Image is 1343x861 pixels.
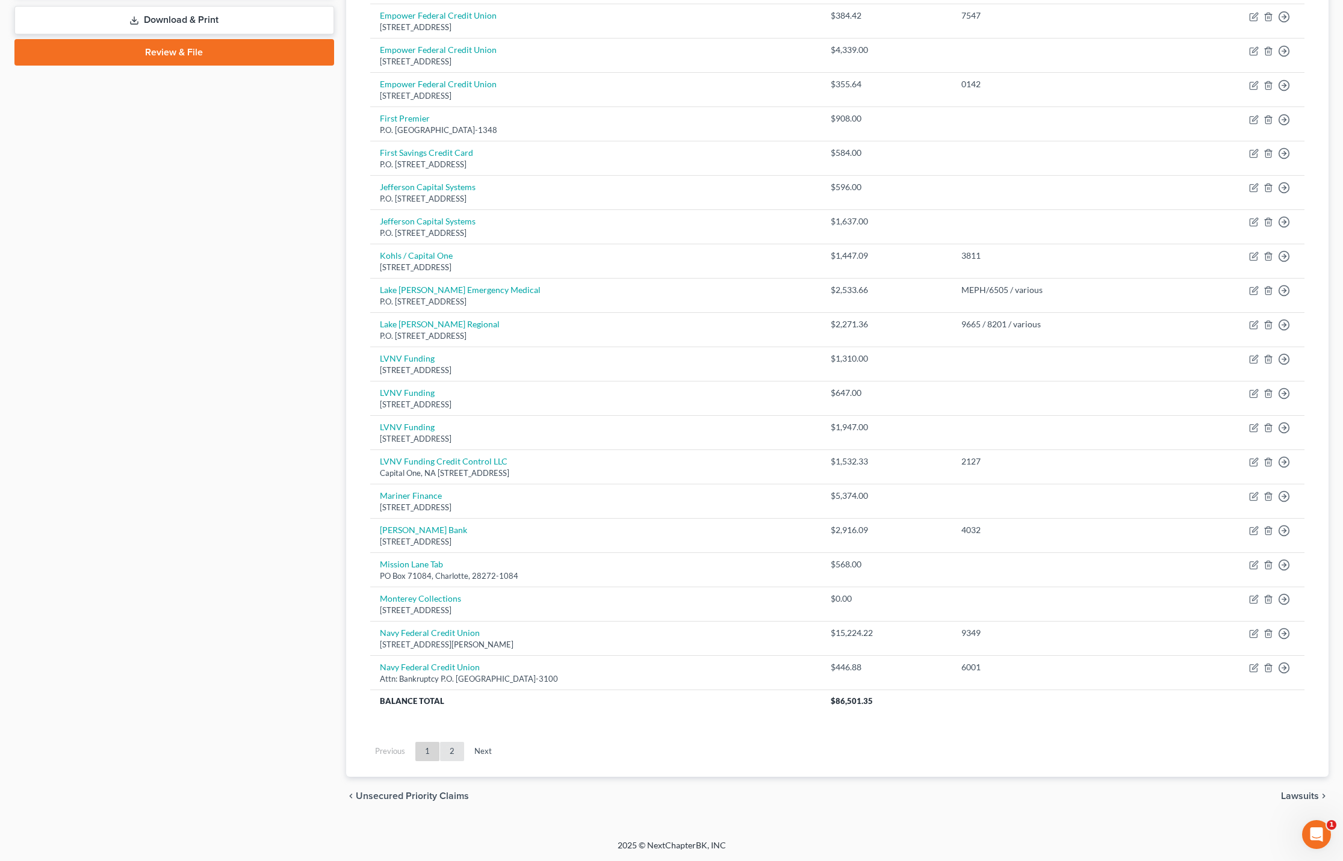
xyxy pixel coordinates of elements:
div: Attn: Bankruptcy P.O. [GEOGRAPHIC_DATA]-3100 [380,673,812,685]
a: Empower Federal Credit Union [380,79,497,89]
a: 1 [415,742,439,761]
div: [STREET_ADDRESS] [380,22,812,33]
a: LVNV Funding Credit Control LLC [380,456,507,466]
a: Empower Federal Credit Union [380,10,497,20]
a: Next [465,742,501,761]
div: 6001 [961,661,1156,673]
div: Capital One, NA [STREET_ADDRESS] [380,468,812,479]
div: [STREET_ADDRESS][PERSON_NAME] [380,639,812,650]
div: 4032 [961,524,1156,536]
div: 3811 [961,250,1156,262]
div: 2127 [961,455,1156,468]
div: P.O. [STREET_ADDRESS] [380,193,812,205]
div: $584.00 [831,147,942,159]
i: chevron_right [1319,791,1329,801]
span: Unsecured Priority Claims [356,791,469,801]
div: P.O. [STREET_ADDRESS] [380,159,812,170]
div: [STREET_ADDRESS] [380,262,812,273]
span: Lawsuits [1281,791,1319,801]
div: $1,447.09 [831,250,942,262]
div: [STREET_ADDRESS] [380,433,812,445]
div: 9665 / 8201 / various [961,318,1156,330]
iframe: Intercom live chat [1302,820,1331,849]
div: 0142 [961,78,1156,90]
div: P.O. [STREET_ADDRESS] [380,330,812,342]
a: 2 [440,742,464,761]
a: LVNV Funding [380,353,435,363]
div: P.O. [STREET_ADDRESS] [380,296,812,307]
div: $4,339.00 [831,44,942,56]
div: $2,271.36 [831,318,942,330]
div: $1,532.33 [831,455,942,468]
a: Monterey Collections [380,593,461,603]
div: P.O. [STREET_ADDRESS] [380,227,812,239]
div: $908.00 [831,113,942,125]
button: chevron_left Unsecured Priority Claims [346,791,469,801]
a: First Savings Credit Card [380,147,473,158]
div: $384.42 [831,10,942,22]
a: Navy Federal Credit Union [380,662,480,672]
th: Balance Total [370,690,822,711]
div: $1,310.00 [831,353,942,365]
a: Empower Federal Credit Union [380,45,497,55]
a: Lake [PERSON_NAME] Regional [380,319,500,329]
div: 9349 [961,627,1156,639]
span: $86,501.35 [831,696,873,706]
div: [STREET_ADDRESS] [380,399,812,410]
div: $1,947.00 [831,421,942,433]
div: PO Box 71084, Charlotte, 28272-1084 [380,570,812,582]
a: [PERSON_NAME] Bank [380,525,467,535]
a: Mariner Finance [380,490,442,501]
div: [STREET_ADDRESS] [380,502,812,513]
a: Review & File [14,39,334,66]
div: [STREET_ADDRESS] [380,536,812,548]
a: LVNV Funding [380,422,435,432]
a: Navy Federal Credit Union [380,628,480,638]
div: [STREET_ADDRESS] [380,365,812,376]
a: Mission Lane Tab [380,559,443,569]
a: Download & Print [14,6,334,34]
div: 2025 © NextChapterBK, INC [329,839,1015,861]
a: Lake [PERSON_NAME] Emergency Medical [380,285,541,295]
a: LVNV Funding [380,387,435,398]
div: $446.88 [831,661,942,673]
div: [STREET_ADDRESS] [380,90,812,102]
div: 7547 [961,10,1156,22]
div: $355.64 [831,78,942,90]
div: P.O. [GEOGRAPHIC_DATA]-1348 [380,125,812,136]
button: Lawsuits chevron_right [1281,791,1329,801]
div: $15,224.22 [831,627,942,639]
div: [STREET_ADDRESS] [380,605,812,616]
div: $5,374.00 [831,490,942,502]
div: $596.00 [831,181,942,193]
div: $1,637.00 [831,215,942,227]
a: Jefferson Capital Systems [380,182,476,192]
div: MEPH/6505 / various [961,284,1156,296]
div: $2,533.66 [831,284,942,296]
div: $568.00 [831,558,942,570]
a: Kohls / Capital One [380,250,453,261]
div: [STREET_ADDRESS] [380,56,812,67]
i: chevron_left [346,791,356,801]
div: $647.00 [831,387,942,399]
a: Jefferson Capital Systems [380,216,476,226]
a: First Premier [380,113,430,123]
span: 1 [1327,820,1336,830]
div: $2,916.09 [831,524,942,536]
div: $0.00 [831,593,942,605]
